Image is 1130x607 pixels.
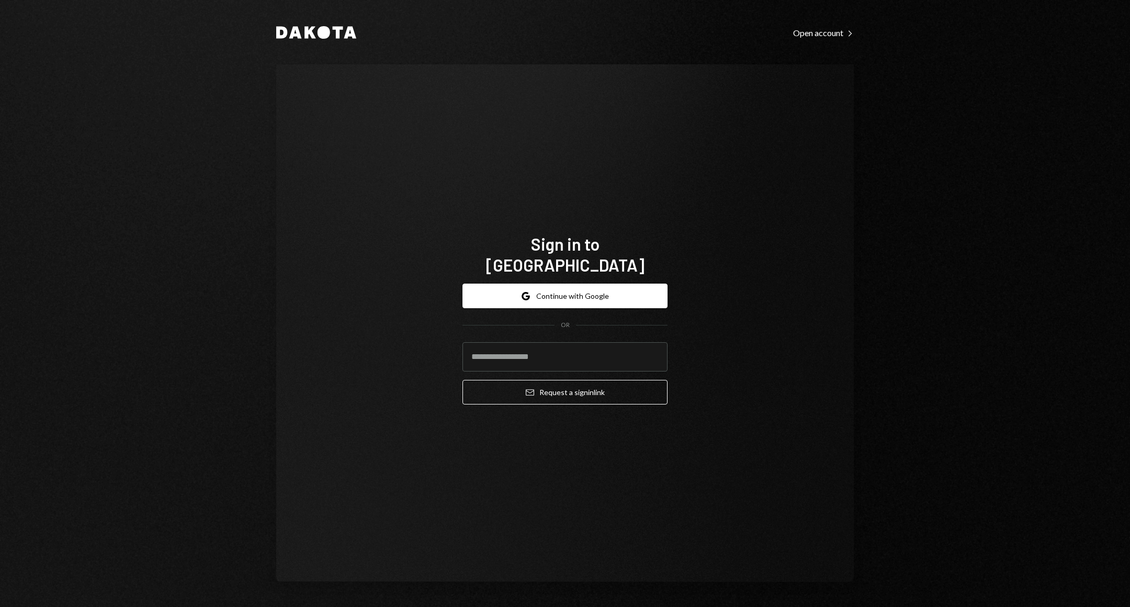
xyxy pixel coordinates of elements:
a: Open account [793,27,854,38]
div: Open account [793,28,854,38]
div: OR [561,321,570,330]
button: Request a signinlink [462,380,668,404]
h1: Sign in to [GEOGRAPHIC_DATA] [462,233,668,275]
button: Continue with Google [462,284,668,308]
